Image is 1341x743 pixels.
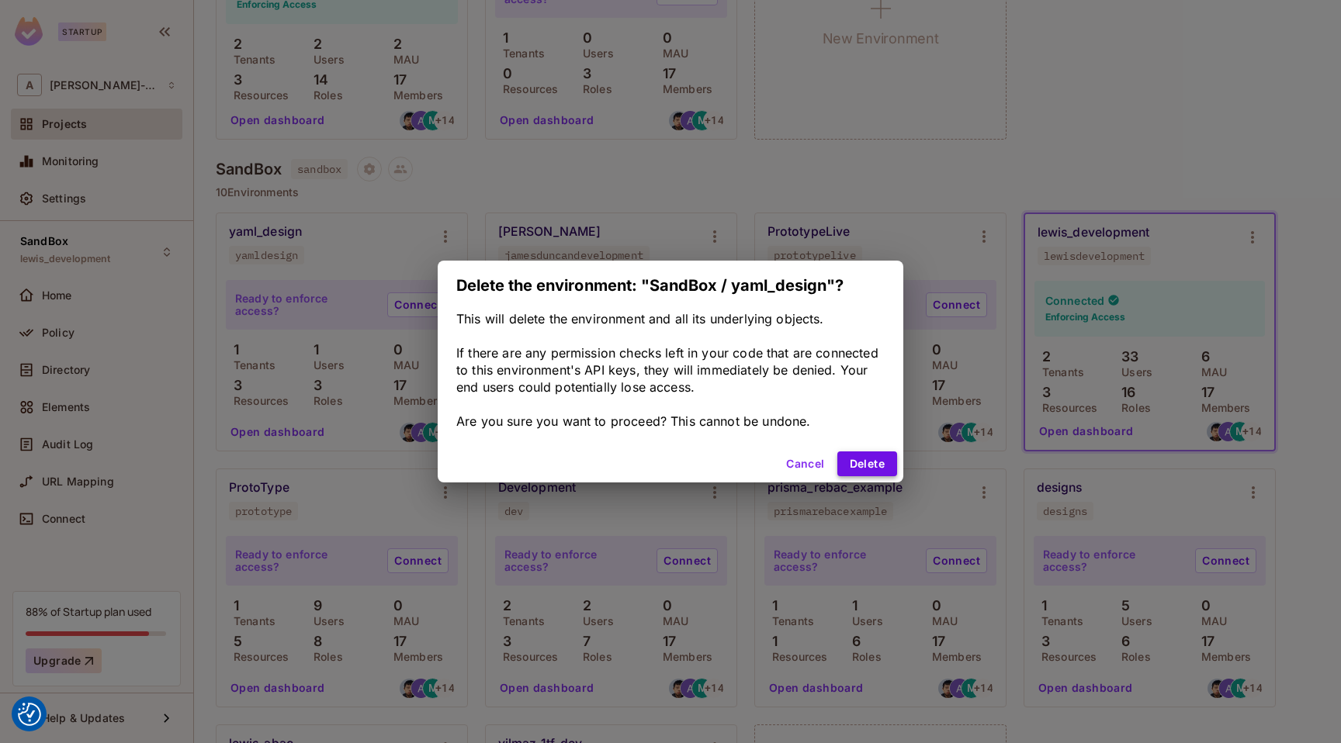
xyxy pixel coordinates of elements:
[438,261,903,310] h2: Delete the environment: "SandBox / yaml_design"?
[780,451,830,476] button: Cancel
[18,703,41,726] img: Revisit consent button
[837,451,897,476] button: Delete
[18,703,41,726] button: Consent Preferences
[456,310,885,430] div: This will delete the environment and all its underlying objects. If there are any permission chec...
